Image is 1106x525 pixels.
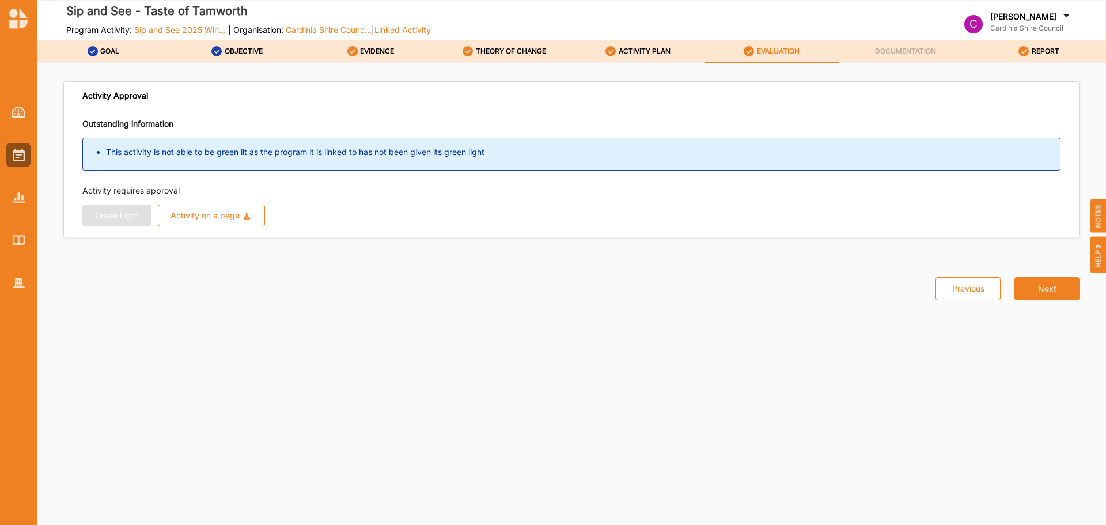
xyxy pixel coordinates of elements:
img: logo [9,8,28,29]
label: Cardinia Shire Council [990,24,1072,33]
div: Activity on a page [171,211,240,220]
a: Reports [6,186,31,210]
a: Activities [6,143,31,167]
span: Cardinia Shire Counc... [286,25,372,35]
label: EVALUATION [757,47,800,56]
label: OBJECTIVE [225,47,263,56]
label: THEORY OF CHANGE [476,47,546,56]
a: Library [6,228,31,252]
label: DOCUMENTATION [875,47,936,56]
img: Activities [13,149,25,161]
span: Activity Approval [82,90,148,101]
button: Activity on a page [158,205,266,226]
span: Sip and See 2025 Win... [134,25,226,35]
span: Linked Activity [374,25,431,35]
p: Activity requires approval [82,185,1060,197]
img: Reports [13,192,25,202]
label: Sip and See - Taste of Tamworth [66,2,431,21]
button: Next [1014,277,1080,300]
label: REPORT [1032,47,1059,56]
label: [PERSON_NAME] [990,12,1056,22]
label: EVIDENCE [360,47,394,56]
label: ACTIVITY PLAN [619,47,671,56]
label: Program Activity: | Organisation: | [66,25,431,35]
div: C [964,15,983,33]
img: Library [13,235,25,245]
p: Outstanding information [82,118,1060,130]
a: Organisation [6,271,31,295]
label: GOAL [100,47,119,56]
img: Dashboard [12,107,26,118]
button: Previous [935,277,1001,300]
li: This activity is not able to be green lit as the program it is linked to has not been given its g... [106,146,1060,158]
img: Organisation [13,278,25,288]
a: Dashboard [6,100,31,124]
